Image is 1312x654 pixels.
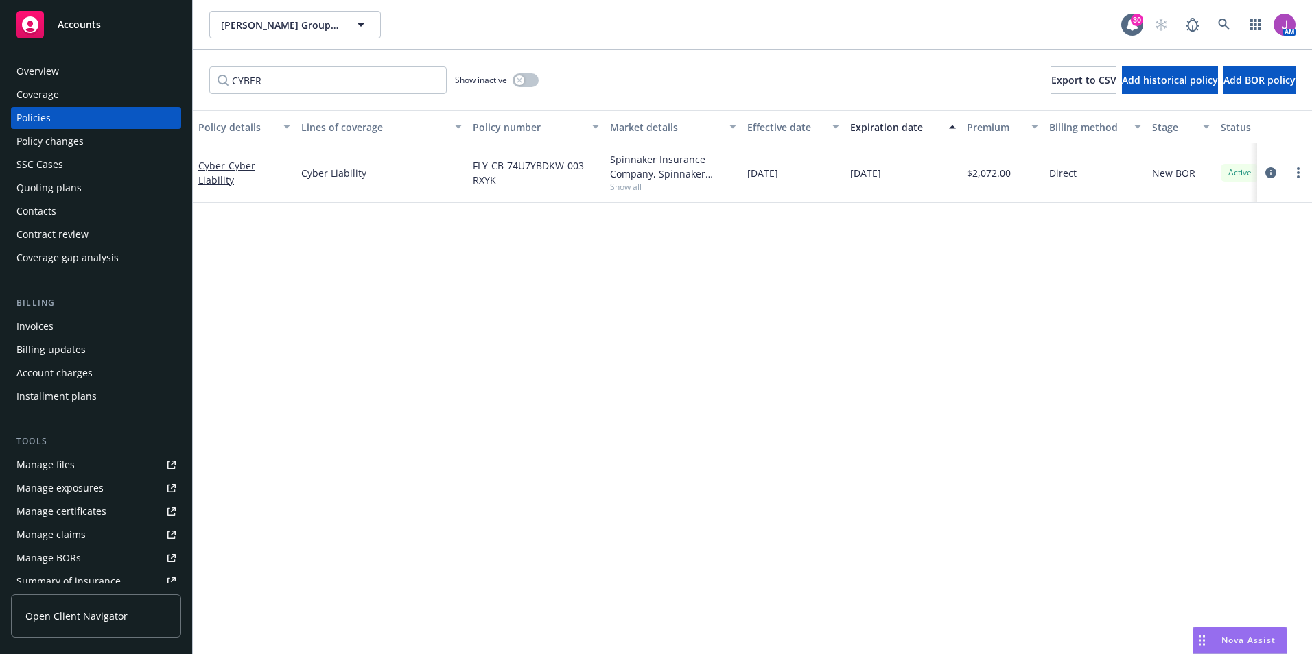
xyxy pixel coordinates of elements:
[1179,11,1206,38] a: Report a Bug
[610,152,736,181] div: Spinnaker Insurance Company, Spinnaker Insurance Group, Cowbell Cyber
[1147,110,1215,143] button: Stage
[11,500,181,522] a: Manage certificates
[16,524,86,546] div: Manage claims
[11,60,181,82] a: Overview
[16,362,93,384] div: Account charges
[961,110,1044,143] button: Premium
[11,524,181,546] a: Manage claims
[1193,627,1210,653] div: Drag to move
[301,166,462,180] a: Cyber Liability
[967,120,1023,134] div: Premium
[605,110,742,143] button: Market details
[1274,14,1296,36] img: photo
[1049,166,1077,180] span: Direct
[1051,66,1116,94] button: Export to CSV
[610,120,721,134] div: Market details
[1152,120,1195,134] div: Stage
[1290,165,1307,181] a: more
[16,385,97,407] div: Installment plans
[16,454,75,476] div: Manage files
[11,385,181,407] a: Installment plans
[11,177,181,199] a: Quoting plans
[747,166,778,180] span: [DATE]
[11,130,181,152] a: Policy changes
[58,19,101,30] span: Accounts
[473,120,584,134] div: Policy number
[16,339,86,361] div: Billing updates
[16,547,81,569] div: Manage BORs
[1193,627,1287,654] button: Nova Assist
[198,120,275,134] div: Policy details
[1226,167,1254,179] span: Active
[11,247,181,269] a: Coverage gap analysis
[209,11,381,38] button: [PERSON_NAME] Group, Inc.; [PERSON_NAME] Group Construction Company, Inc.; Contractors Equipment ...
[1122,66,1218,94] button: Add historical policy
[11,315,181,337] a: Invoices
[16,177,82,199] div: Quoting plans
[1152,166,1195,180] span: New BOR
[221,18,340,32] span: [PERSON_NAME] Group, Inc.; [PERSON_NAME] Group Construction Company, Inc.; Contractors Equipment ...
[11,547,181,569] a: Manage BORs
[16,84,59,106] div: Coverage
[11,435,181,448] div: Tools
[301,120,447,134] div: Lines of coverage
[11,454,181,476] a: Manage files
[25,609,128,623] span: Open Client Navigator
[296,110,467,143] button: Lines of coverage
[16,130,84,152] div: Policy changes
[845,110,961,143] button: Expiration date
[850,166,881,180] span: [DATE]
[16,107,51,129] div: Policies
[1044,110,1147,143] button: Billing method
[11,339,181,361] a: Billing updates
[1263,165,1279,181] a: circleInformation
[11,84,181,106] a: Coverage
[16,315,54,337] div: Invoices
[11,223,181,245] a: Contract review
[11,107,181,129] a: Policies
[11,296,181,310] div: Billing
[742,110,845,143] button: Effective date
[16,223,89,245] div: Contract review
[1210,11,1238,38] a: Search
[850,120,941,134] div: Expiration date
[16,154,63,175] div: SSC Cases
[16,247,119,269] div: Coverage gap analysis
[16,200,56,222] div: Contacts
[16,570,121,592] div: Summary of insurance
[193,110,296,143] button: Policy details
[11,477,181,499] a: Manage exposures
[467,110,605,143] button: Policy number
[11,570,181,592] a: Summary of insurance
[747,120,824,134] div: Effective date
[1049,120,1126,134] div: Billing method
[16,477,104,499] div: Manage exposures
[1221,120,1304,134] div: Status
[1147,11,1175,38] a: Start snowing
[967,166,1011,180] span: $2,072.00
[1242,11,1269,38] a: Switch app
[455,74,507,86] span: Show inactive
[1223,73,1296,86] span: Add BOR policy
[198,159,255,186] a: Cyber
[1223,66,1296,94] button: Add BOR policy
[1122,73,1218,86] span: Add historical policy
[11,154,181,175] a: SSC Cases
[610,181,736,193] span: Show all
[473,158,599,187] span: FLY-CB-74U7YBDKW-003-RXYK
[1131,12,1143,25] div: 30
[11,5,181,44] a: Accounts
[16,60,59,82] div: Overview
[11,362,181,384] a: Account charges
[198,159,255,186] span: - Cyber Liability
[11,200,181,222] a: Contacts
[209,66,447,94] input: Filter by keyword...
[1221,634,1276,646] span: Nova Assist
[1051,73,1116,86] span: Export to CSV
[16,500,106,522] div: Manage certificates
